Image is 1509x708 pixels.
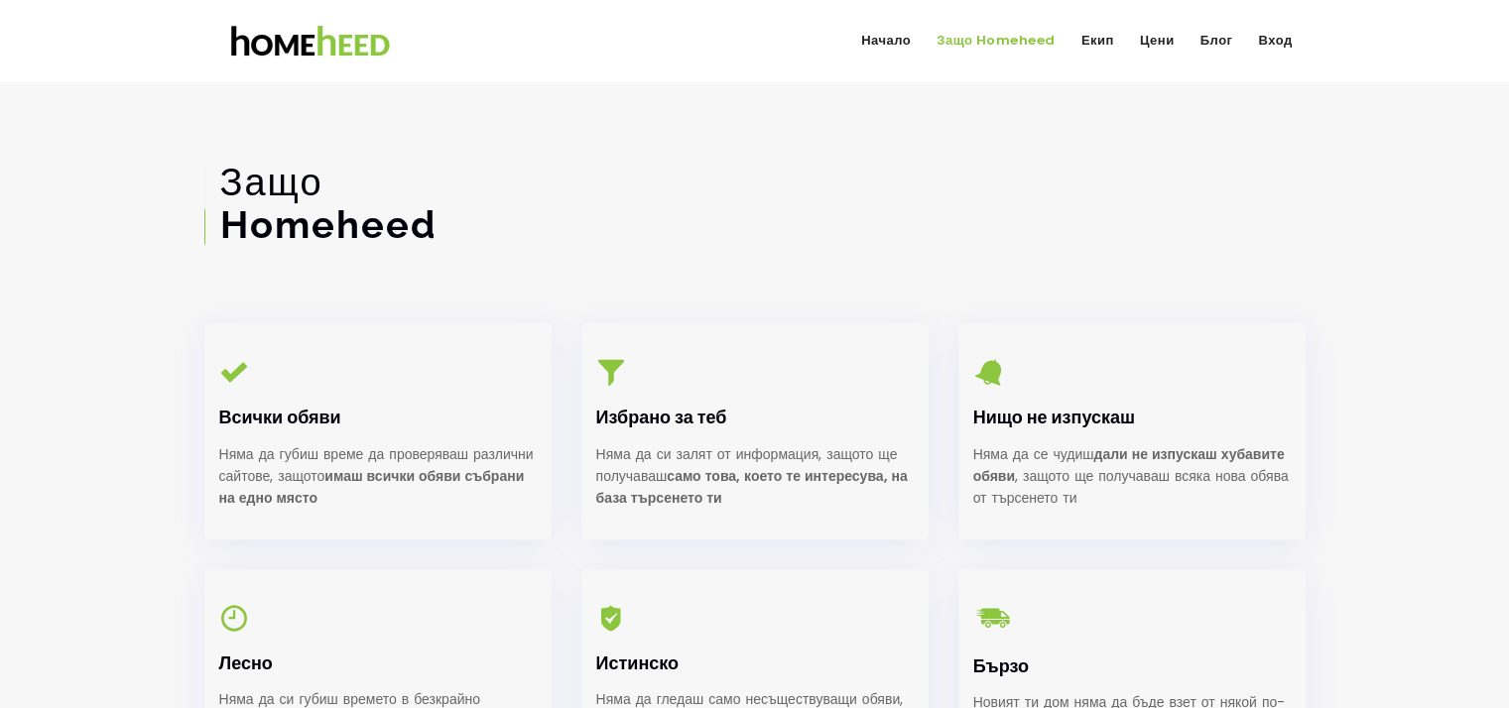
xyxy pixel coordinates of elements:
h6: Избрано за теб [596,407,914,428]
a: Вход [1250,25,1300,58]
a: Цени [1132,25,1183,58]
h6: Нищо не изпускаш [973,407,1291,428]
span: Защо [220,164,323,206]
b: дали не изпускаш хубавите обяви [973,444,1285,486]
h6: Лесно [219,652,537,674]
a: Екип [1073,25,1122,58]
img: Homeheed logo [204,15,415,67]
a: Начало [853,25,919,58]
h6: Истинско [596,652,914,674]
h6: Бързо [973,655,1291,677]
a: Блог [1193,25,1241,58]
p: Няма да губиш време да проверяваш различни сайтове, защото [219,443,537,510]
a: Защо Homeheed [929,25,1064,58]
h6: Всички обяви [219,407,537,428]
b: имаш всички обяви събрани на едно място [219,466,525,508]
p: Няма да си залят от информация, защото ще получаваш [596,443,914,510]
p: Няма да се чудиш , защото ще получаваш всяка нова обява от търсенето ти [973,443,1291,510]
h4: Homeheed [204,164,1306,244]
b: само това, което те интересува, на база търсенето ти [596,466,908,508]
